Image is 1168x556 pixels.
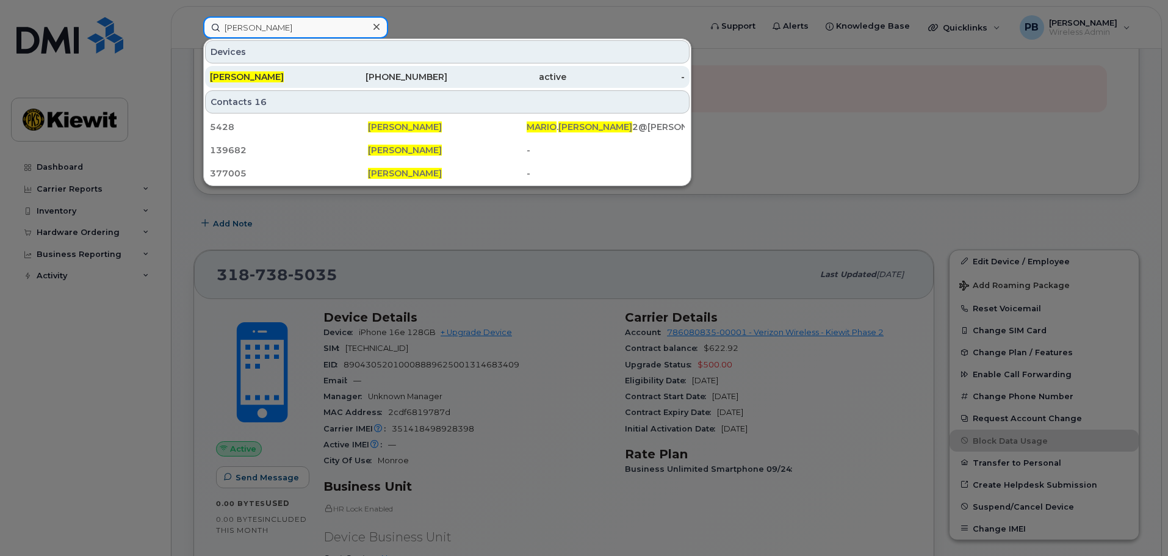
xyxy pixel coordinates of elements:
a: [PERSON_NAME][PHONE_NUMBER]active- [205,66,690,88]
div: 377005 [210,167,368,179]
a: 5428[PERSON_NAME]MARIO.[PERSON_NAME]2@[PERSON_NAME][DOMAIN_NAME] [205,116,690,138]
span: [PERSON_NAME] [368,121,442,132]
div: Devices [205,40,690,63]
div: Contacts [205,90,690,114]
div: [PHONE_NUMBER] [329,71,448,83]
input: Find something... [203,16,388,38]
div: - [527,167,685,179]
span: MARIO [527,121,557,132]
span: 16 [254,96,267,108]
div: . 2@[PERSON_NAME][DOMAIN_NAME] [527,121,685,133]
span: [PERSON_NAME] [368,168,442,179]
div: 5428 [210,121,368,133]
a: 139682[PERSON_NAME]- [205,139,690,161]
div: - [566,71,685,83]
a: 377005[PERSON_NAME]- [205,162,690,184]
div: - [527,144,685,156]
span: [PERSON_NAME] [368,145,442,156]
span: [PERSON_NAME] [558,121,632,132]
div: 139682 [210,144,368,156]
span: [PERSON_NAME] [210,71,284,82]
div: active [447,71,566,83]
iframe: Messenger Launcher [1115,503,1159,547]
